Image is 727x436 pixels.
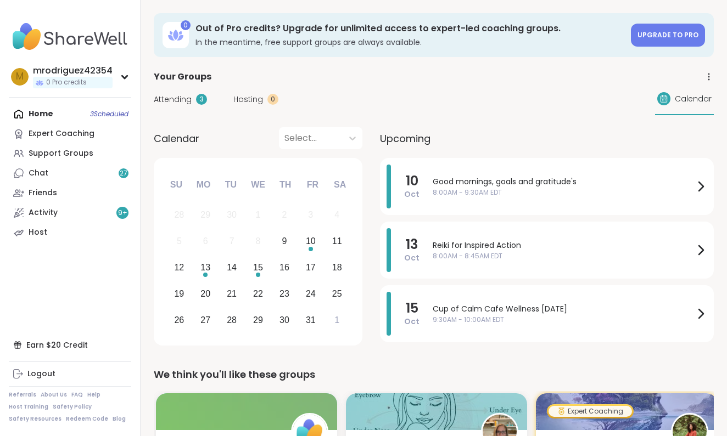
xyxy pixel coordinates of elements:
[233,94,263,105] span: Hosting
[230,234,234,248] div: 7
[433,315,694,325] span: 9:30AM - 10:00AM EDT
[299,256,322,280] div: Choose Friday, October 17th, 2025
[154,94,192,105] span: Attending
[194,256,217,280] div: Choose Monday, October 13th, 2025
[380,131,430,146] span: Upcoming
[256,234,261,248] div: 8
[325,256,349,280] div: Choose Saturday, October 18th, 2025
[332,260,342,275] div: 18
[273,203,297,227] div: Not available Thursday, October 2nd, 2025
[279,286,289,301] div: 23
[29,128,94,139] div: Expert Coaching
[220,230,244,253] div: Not available Tuesday, October 7th, 2025
[334,313,339,327] div: 1
[27,369,55,380] div: Logout
[174,286,184,301] div: 19
[220,256,244,280] div: Choose Tuesday, October 14th, 2025
[9,391,36,399] a: Referrals
[332,286,342,301] div: 25
[200,313,210,327] div: 27
[9,364,131,384] a: Logout
[195,37,624,48] h3: In the meantime, free support groups are always available.
[306,260,316,275] div: 17
[279,313,289,327] div: 30
[227,207,237,222] div: 30
[332,234,342,248] div: 11
[29,207,58,218] div: Activity
[195,22,624,35] h3: Out of Pro credits? Upgrade for unlimited access to expert-led coaching groups.
[219,173,243,197] div: Tu
[433,176,694,188] span: Good mornings, goals and gratitude's
[328,173,352,197] div: Sa
[406,301,418,316] span: 15
[29,148,93,159] div: Support Groups
[194,282,217,305] div: Choose Monday, October 20th, 2025
[227,313,237,327] div: 28
[196,94,207,105] div: 3
[9,415,61,423] a: Safety Resources
[167,256,191,280] div: Choose Sunday, October 12th, 2025
[273,282,297,305] div: Choose Thursday, October 23rd, 2025
[200,260,210,275] div: 13
[273,308,297,332] div: Choose Thursday, October 30th, 2025
[299,230,322,253] div: Choose Friday, October 10th, 2025
[9,163,131,183] a: Chat27
[87,391,100,399] a: Help
[220,282,244,305] div: Choose Tuesday, October 21st, 2025
[181,20,191,30] div: 0
[306,286,316,301] div: 24
[433,251,694,261] span: 8:00AM - 8:45AM EDT
[273,173,298,197] div: Th
[191,173,215,197] div: Mo
[203,234,208,248] div: 6
[247,256,270,280] div: Choose Wednesday, October 15th, 2025
[9,183,131,203] a: Friends
[220,308,244,332] div: Choose Tuesday, October 28th, 2025
[306,234,316,248] div: 10
[227,260,237,275] div: 14
[253,286,263,301] div: 22
[164,173,188,197] div: Su
[174,313,184,327] div: 26
[177,234,182,248] div: 5
[9,124,131,144] a: Expert Coaching
[325,230,349,253] div: Choose Saturday, October 11th, 2025
[41,391,67,399] a: About Us
[256,207,261,222] div: 1
[637,30,698,39] span: Upgrade to Pro
[308,207,313,222] div: 3
[299,203,322,227] div: Not available Friday, October 3rd, 2025
[29,188,57,199] div: Friends
[9,18,131,56] img: ShareWell Nav Logo
[404,252,420,263] span: Oct
[247,203,270,227] div: Not available Wednesday, October 1st, 2025
[406,173,418,189] span: 10
[118,208,127,218] span: 9 +
[247,282,270,305] div: Choose Wednesday, October 22nd, 2025
[194,230,217,253] div: Not available Monday, October 6th, 2025
[9,403,48,411] a: Host Training
[404,316,420,327] span: Oct
[306,313,316,327] div: 31
[154,70,211,83] span: Your Groups
[404,189,420,200] span: Oct
[167,230,191,253] div: Not available Sunday, October 5th, 2025
[167,282,191,305] div: Choose Sunday, October 19th, 2025
[433,303,694,315] span: Cup of Calm Cafe Wellness [DATE]
[154,131,199,146] span: Calendar
[16,70,24,84] span: m
[9,335,131,355] div: Earn $20 Credit
[549,406,632,417] div: Expert Coaching
[282,234,287,248] div: 9
[166,202,350,333] div: month 2025-10
[194,308,217,332] div: Choose Monday, October 27th, 2025
[220,203,244,227] div: Not available Tuesday, September 30th, 2025
[273,256,297,280] div: Choose Thursday, October 16th, 2025
[325,308,349,332] div: Choose Saturday, November 1st, 2025
[299,308,322,332] div: Choose Friday, October 31st, 2025
[9,144,131,163] a: Support Groups
[267,94,278,105] div: 0
[325,203,349,227] div: Not available Saturday, October 4th, 2025
[167,203,191,227] div: Not available Sunday, September 28th, 2025
[113,415,126,423] a: Blog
